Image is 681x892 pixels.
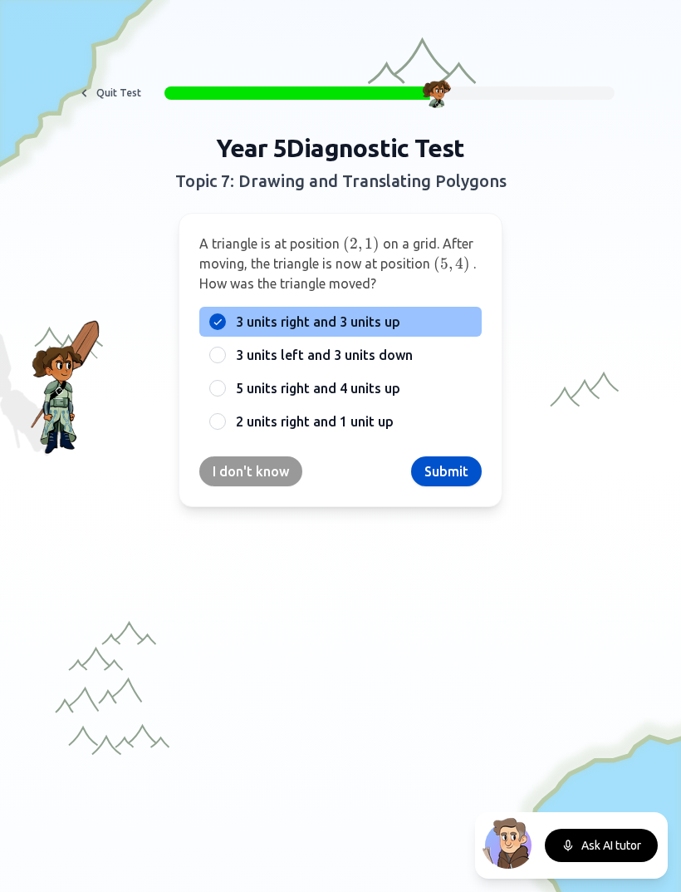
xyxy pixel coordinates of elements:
span: , [448,254,453,273]
img: North [482,816,535,869]
span: ) [463,254,470,273]
button: I don't know [199,456,302,486]
span: , [358,234,362,253]
button: Quit Test [66,80,151,106]
span: 1 [365,234,373,253]
span: ) [373,234,380,253]
span: ( [343,234,350,253]
span: 3 units right and 3 units up [236,312,400,332]
span: 3 units left and 3 units down [236,345,413,365]
button: Submit [411,456,482,486]
span: 5 [440,254,448,273]
span: ( [434,254,440,273]
span: 5 units right and 4 units up [236,378,400,398]
span: 2 [350,234,358,253]
img: Character [422,78,452,108]
span: 2 units right and 1 unit up [236,412,394,431]
h2: Topic 7: Drawing and Translating Polygons [35,170,646,193]
h1: Year 5 Diagnostic Test [35,133,646,163]
span: A triangle is at position [199,236,340,251]
button: Ask AI tutor [545,829,658,862]
span: 4 [455,254,463,273]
